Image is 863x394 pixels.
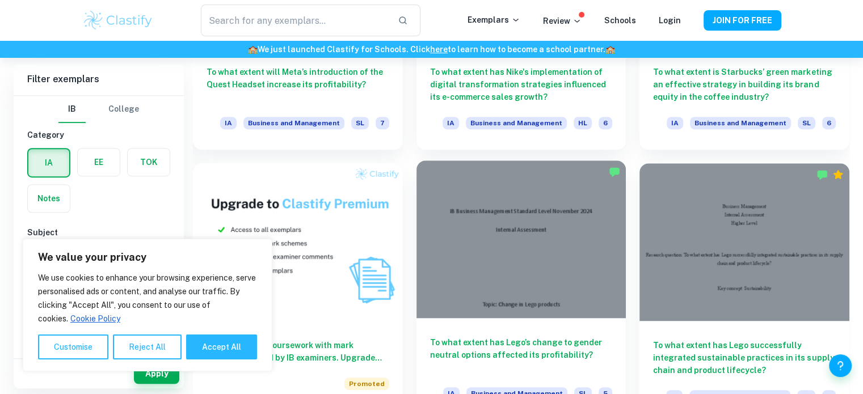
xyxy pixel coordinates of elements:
button: Accept All [186,334,257,359]
button: Notes [28,185,70,212]
button: JOIN FOR FREE [704,10,781,31]
button: Help and Feedback [829,354,852,377]
div: Filter type choice [58,96,139,123]
div: Premium [832,169,844,180]
button: Customise [38,334,108,359]
span: Business and Management [243,117,344,129]
h6: To what extent will Meta’s introduction of the Quest Headset increase its profitability? [207,66,389,103]
span: 6 [599,117,612,129]
h6: To what extent has Lego successfully integrated sustainable practices in its supply chain and pro... [653,339,836,376]
img: Marked [816,169,828,180]
span: 6 [822,117,836,129]
span: Business and Management [690,117,791,129]
a: Login [659,16,681,25]
img: Clastify logo [82,9,154,32]
h6: To what extent is Starbucks’ green marketing an effective strategy in building its brand equity i... [653,66,836,103]
span: IA [667,117,683,129]
button: College [108,96,139,123]
span: SL [351,117,369,129]
h6: To what extent has Nike's implementation of digital transformation strategies influenced its e-co... [430,66,613,103]
h6: To what extent has Lego’s change to gender neutral options affected its profitability? [430,336,613,374]
div: We value your privacy [23,239,272,371]
span: Business and Management [466,117,567,129]
span: 7 [376,117,389,129]
a: here [430,45,448,54]
h6: We just launched Clastify for Schools. Click to learn how to become a school partner. [2,43,861,56]
h6: Filter exemplars [14,63,184,95]
span: 🏫 [248,45,258,54]
p: Exemplars [468,14,520,26]
span: IA [220,117,237,129]
p: Review [543,15,582,27]
button: IA [28,149,69,176]
img: Thumbnail [193,163,403,320]
span: HL [574,117,592,129]
button: EE [78,149,120,176]
h6: Subject [27,226,170,239]
input: Search for any exemplars... [201,5,388,36]
span: IA [443,117,459,129]
span: 🏫 [605,45,615,54]
img: Marked [609,166,620,177]
h6: Fast track your coursework with mark schemes created by IB examiners. Upgrade now [207,339,389,364]
h6: Category [27,129,170,141]
p: We value your privacy [38,251,257,264]
a: Schools [604,16,636,25]
button: Reject All [113,334,182,359]
a: Cookie Policy [70,313,121,324]
p: We use cookies to enhance your browsing experience, serve personalised ads or content, and analys... [38,271,257,325]
button: Apply [134,363,179,384]
span: Promoted [344,378,389,390]
button: TOK [128,149,170,176]
span: SL [798,117,815,129]
button: IB [58,96,86,123]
